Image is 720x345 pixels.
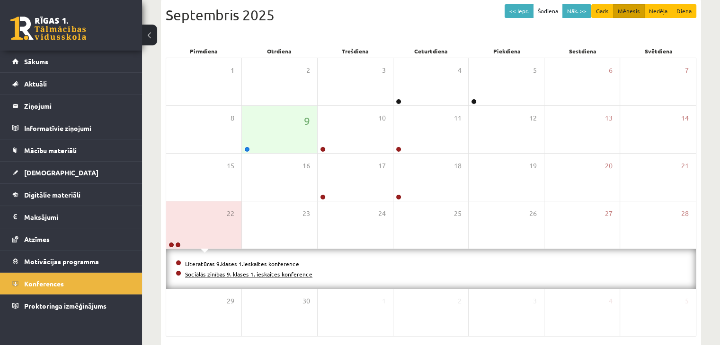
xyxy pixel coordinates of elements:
span: 17 [378,161,386,171]
span: 7 [685,65,689,76]
span: 29 [227,296,234,306]
span: 24 [378,208,386,219]
span: Digitālie materiāli [24,190,80,199]
a: Literatūras 9.klases 1.ieskaites konference [185,260,299,267]
span: 26 [529,208,537,219]
a: Ziņojumi [12,95,130,117]
span: 11 [453,113,461,123]
span: Aktuāli [24,79,47,88]
span: 1 [382,296,386,306]
div: Septembris 2025 [166,4,696,26]
a: Motivācijas programma [12,250,130,272]
span: 2 [306,65,310,76]
span: 6 [609,65,613,76]
div: Trešdiena [317,44,393,58]
span: Atzīmes [24,235,50,243]
span: 10 [378,113,386,123]
span: 21 [681,161,689,171]
span: Mācību materiāli [24,146,77,155]
span: 1 [231,65,234,76]
span: 15 [227,161,234,171]
span: 12 [529,113,537,123]
legend: Informatīvie ziņojumi [24,117,130,139]
span: Proktoringa izmēģinājums [24,302,107,310]
div: Ceturtdiena [393,44,469,58]
a: Rīgas 1. Tālmācības vidusskola [10,17,86,40]
a: Sākums [12,51,130,72]
span: 3 [382,65,386,76]
span: 22 [227,208,234,219]
span: 27 [605,208,613,219]
div: Sestdiena [545,44,621,58]
span: 16 [302,161,310,171]
button: Gads [591,4,613,18]
div: Svētdiena [621,44,696,58]
span: 3 [533,296,537,306]
a: Informatīvie ziņojumi [12,117,130,139]
span: 13 [605,113,613,123]
span: 28 [681,208,689,219]
button: Nedēļa [644,4,672,18]
button: Nāk. >> [562,4,591,18]
span: 5 [685,296,689,306]
span: 25 [453,208,461,219]
span: 14 [681,113,689,123]
span: 18 [453,161,461,171]
span: 9 [304,113,310,129]
span: 8 [231,113,234,123]
button: Šodiena [533,4,563,18]
a: Konferences [12,273,130,294]
div: Piekdiena [469,44,545,58]
span: 4 [457,65,461,76]
span: 23 [302,208,310,219]
span: 20 [605,161,613,171]
span: 2 [457,296,461,306]
a: Proktoringa izmēģinājums [12,295,130,317]
a: Aktuāli [12,73,130,95]
span: 19 [529,161,537,171]
a: Sociālās zinības 9. klases 1. ieskaites konference [185,270,312,278]
legend: Maksājumi [24,206,130,228]
button: << Iepr. [505,4,533,18]
a: Maksājumi [12,206,130,228]
span: Sākums [24,57,48,66]
span: 5 [533,65,537,76]
div: Pirmdiena [166,44,241,58]
span: Konferences [24,279,64,288]
legend: Ziņojumi [24,95,130,117]
a: Atzīmes [12,228,130,250]
button: Mēnesis [613,4,645,18]
a: Digitālie materiāli [12,184,130,206]
span: Motivācijas programma [24,257,99,266]
a: Mācību materiāli [12,139,130,161]
button: Diena [672,4,696,18]
span: 4 [609,296,613,306]
div: Otrdiena [241,44,317,58]
span: [DEMOGRAPHIC_DATA] [24,168,98,177]
a: [DEMOGRAPHIC_DATA] [12,162,130,183]
span: 30 [302,296,310,306]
